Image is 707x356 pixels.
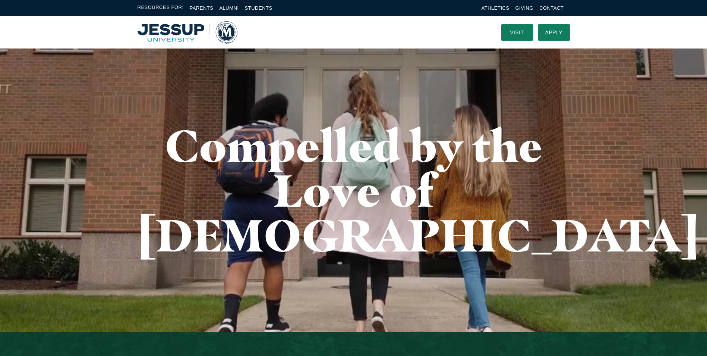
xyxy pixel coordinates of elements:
[515,5,534,11] a: Giving
[138,21,237,44] img: Multnomah University Logo
[138,123,570,257] h1: Compelled by the Love of [DEMOGRAPHIC_DATA]
[482,5,509,11] a: Athletics
[539,5,564,11] a: Contact
[138,21,237,44] a: Home
[245,5,272,11] a: Students
[501,24,533,41] a: Visit
[219,5,239,11] a: Alumni
[138,4,184,12] span: Resources For:
[538,24,570,41] a: Apply
[190,5,214,11] a: Parents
